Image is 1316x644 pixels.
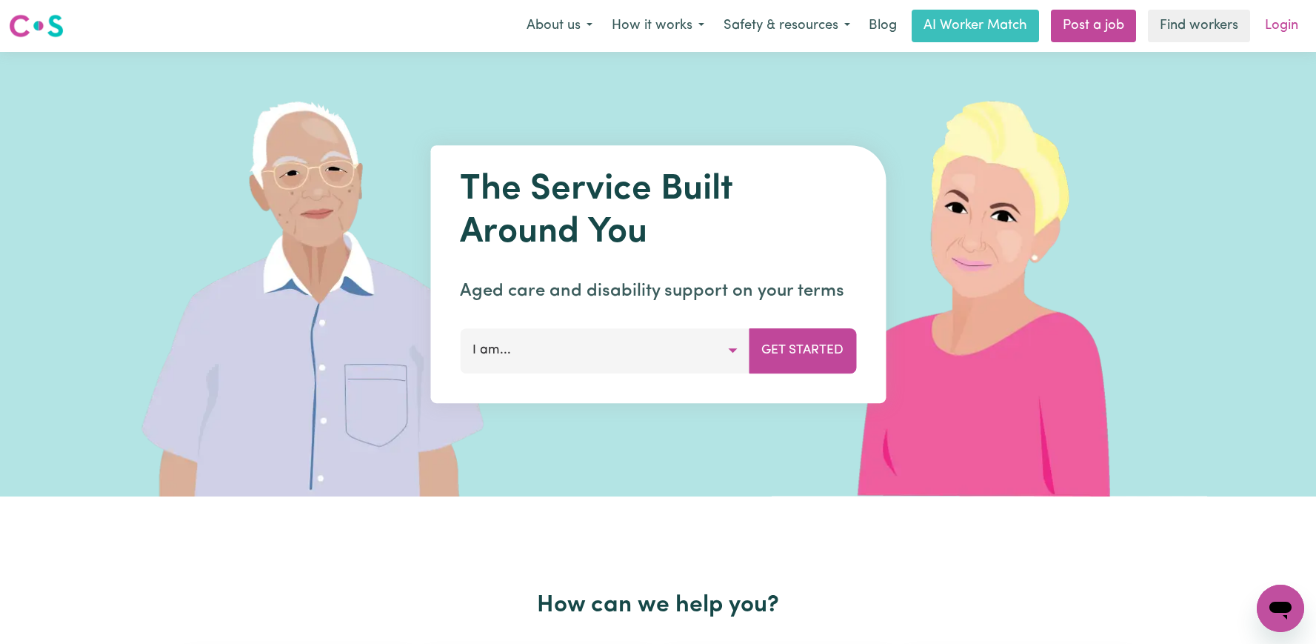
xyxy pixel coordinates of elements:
[714,10,860,42] button: Safety & resources
[178,591,1138,620] h2: How can we help you?
[460,328,749,373] button: I am...
[1148,10,1250,42] a: Find workers
[860,10,906,42] a: Blog
[1256,10,1307,42] a: Login
[602,10,714,42] button: How it works
[460,169,856,254] h1: The Service Built Around You
[9,9,64,43] a: Careseekers logo
[9,13,64,39] img: Careseekers logo
[912,10,1039,42] a: AI Worker Match
[1257,585,1304,632] iframe: Button to launch messaging window
[1051,10,1136,42] a: Post a job
[749,328,856,373] button: Get Started
[517,10,602,42] button: About us
[460,278,856,305] p: Aged care and disability support on your terms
